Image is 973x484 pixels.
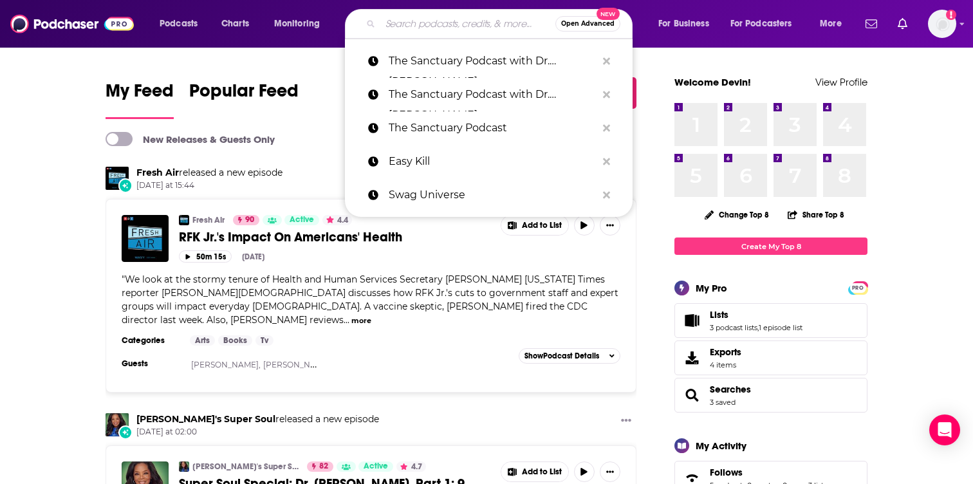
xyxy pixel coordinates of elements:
[122,215,169,262] img: RFK Jr.'s Impact On Americans' Health
[122,335,180,346] h3: Categories
[679,349,705,367] span: Exports
[290,214,314,227] span: Active
[710,346,741,358] span: Exports
[106,167,129,190] img: Fresh Air
[106,413,129,436] img: Oprah's Super Soul
[218,335,252,346] a: Books
[389,78,597,111] p: The Sanctuary Podcast with Dr. Eric Mason
[307,461,333,472] a: 82
[524,351,599,360] span: Show Podcast Details
[710,360,741,369] span: 4 items
[344,314,349,326] span: ...
[380,14,555,34] input: Search podcasts, credits, & more...
[389,44,597,78] p: The Sanctuary Podcast with Dr. Eric Mason
[118,178,133,192] div: New Episode
[946,10,956,20] svg: Add a profile image
[722,14,811,34] button: open menu
[351,315,371,326] button: more
[136,413,275,425] a: Oprah's Super Soul
[893,13,913,35] a: Show notifications dropdown
[179,461,189,472] img: Oprah's Super Soul
[928,10,956,38] button: Show profile menu
[522,467,562,477] span: Add to List
[319,460,328,473] span: 82
[122,274,618,326] span: We look at the stormy tenure of Health and Human Services Secretary [PERSON_NAME] [US_STATE] Time...
[389,178,597,212] p: Swag Universe
[597,8,620,20] span: New
[600,461,620,482] button: Show More Button
[213,14,257,34] a: Charts
[696,282,727,294] div: My Pro
[242,252,264,261] div: [DATE]
[118,425,133,440] div: New Episode
[160,15,198,33] span: Podcasts
[850,283,866,293] span: PRO
[759,323,802,332] a: 1 episode list
[179,250,232,263] button: 50m 15s
[284,215,319,225] a: Active
[710,309,728,321] span: Lists
[710,398,736,407] a: 3 saved
[710,467,827,478] a: Follows
[928,10,956,38] img: User Profile
[265,14,337,34] button: open menu
[501,462,568,481] button: Show More Button
[501,216,568,235] button: Show More Button
[555,16,620,32] button: Open AdvancedNew
[345,145,633,178] a: Easy Kill
[674,237,867,255] a: Create My Top 8
[674,76,751,88] a: Welcome Devin!
[519,348,620,364] button: ShowPodcast Details
[345,78,633,111] a: The Sanctuary Podcast with Dr. [PERSON_NAME]
[850,283,866,292] a: PRO
[674,340,867,375] a: Exports
[192,461,299,472] a: [PERSON_NAME]'s Super Soul
[106,132,275,146] a: New Releases & Guests Only
[710,309,802,321] a: Lists
[860,13,882,35] a: Show notifications dropdown
[358,461,393,472] a: Active
[136,167,283,179] h3: released a new episode
[561,21,615,27] span: Open Advanced
[345,44,633,78] a: The Sanctuary Podcast with Dr. [PERSON_NAME]
[730,15,792,33] span: For Podcasters
[928,10,956,38] span: Logged in as sschroeder
[136,167,179,178] a: Fresh Air
[233,215,259,225] a: 90
[658,15,709,33] span: For Business
[10,12,134,36] img: Podchaser - Follow, Share and Rate Podcasts
[322,215,352,225] button: 4.4
[710,384,751,395] a: Searches
[179,229,402,245] span: RFK Jr.'s Impact On Americans' Health
[189,80,299,119] a: Popular Feed
[389,145,597,178] p: Easy Kill
[192,215,225,225] a: Fresh Air
[179,229,492,245] a: RFK Jr.'s Impact On Americans' Health
[697,207,777,223] button: Change Top 8
[600,215,620,236] button: Show More Button
[929,414,960,445] div: Open Intercom Messenger
[357,9,645,39] div: Search podcasts, credits, & more...
[679,386,705,404] a: Searches
[364,460,388,473] span: Active
[696,440,746,452] div: My Activity
[106,80,174,119] a: My Feed
[255,335,273,346] a: Tv
[674,303,867,338] span: Lists
[179,215,189,225] img: Fresh Air
[616,413,636,429] button: Show More Button
[221,15,249,33] span: Charts
[820,15,842,33] span: More
[345,111,633,145] a: The Sanctuary Podcast
[674,378,867,413] span: Searches
[245,214,254,227] span: 90
[274,15,320,33] span: Monitoring
[389,111,597,145] p: The Sanctuary Podcast
[710,323,757,332] a: 3 podcast lists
